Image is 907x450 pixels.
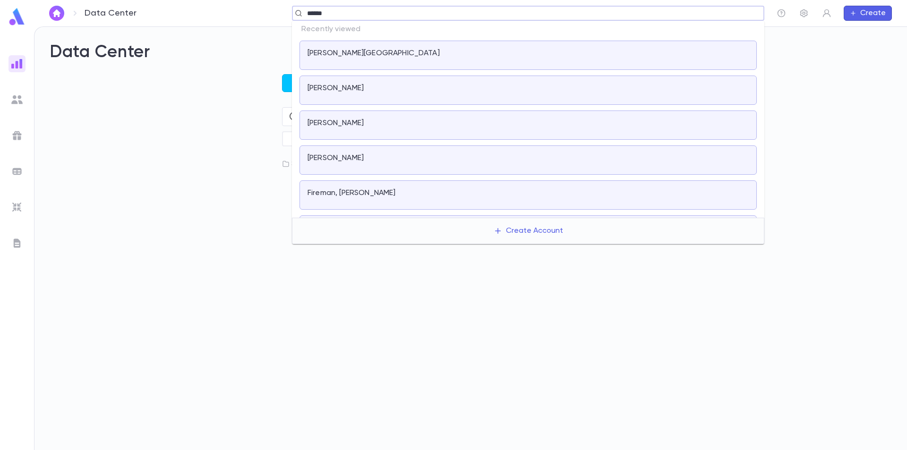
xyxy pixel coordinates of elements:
img: reports_gradient.dbe2566a39951672bc459a78b45e2f92.svg [11,58,23,69]
img: campaigns_grey.99e729a5f7ee94e3726e6486bddda8f1.svg [11,130,23,141]
p: Recently viewed [292,21,764,38]
div: Created by Me [282,131,362,146]
p: [PERSON_NAME] [308,153,364,163]
p: Fireman, [PERSON_NAME] [308,188,396,198]
img: letters_grey.7941b92b52307dd3b8a917253454ce1c.svg [11,238,23,249]
img: logo [8,8,26,26]
button: Create [844,6,892,21]
img: students_grey.60c7aba0da46da39d6d829b817ac14fc.svg [11,94,23,105]
img: batches_grey.339ca447c9d9533ef1741baa751efc33.svg [11,166,23,177]
button: Create Account [486,222,571,240]
button: Start a List [282,74,660,92]
img: imports_grey.530a8a0e642e233f2baf0ef88e8c9fcb.svg [11,202,23,213]
p: School Lists [282,159,660,169]
p: Data Center [85,8,137,18]
span: Created by Me [289,134,356,144]
img: home_white.a664292cf8c1dea59945f0da9f25487c.svg [51,9,62,17]
p: [PERSON_NAME] [308,119,364,128]
h2: Data Center [50,42,892,63]
p: [PERSON_NAME] [308,84,364,93]
p: [PERSON_NAME][GEOGRAPHIC_DATA] [308,49,440,58]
